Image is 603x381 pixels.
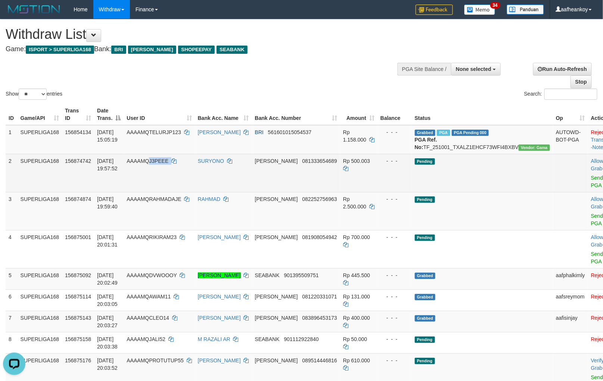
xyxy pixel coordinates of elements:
[519,145,550,151] span: Vendor URL: https://trx31.1velocity.biz
[19,89,47,100] select: Showentries
[412,104,553,125] th: Status
[18,192,62,230] td: SUPERLIGA168
[178,46,215,54] span: SHOPEEPAY
[18,268,62,289] td: SUPERLIGA168
[127,129,181,135] span: AAAAMQTELURJP123
[255,158,298,164] span: [PERSON_NAME]
[97,158,118,171] span: [DATE] 19:57:52
[252,104,340,125] th: Bank Acc. Number: activate to sort column ascending
[128,46,176,54] span: [PERSON_NAME]
[302,315,337,321] span: Copy 083896453173 to clipboard
[198,158,224,164] a: SURYONO
[380,357,409,364] div: - - -
[198,129,241,135] a: [PERSON_NAME]
[18,230,62,268] td: SUPERLIGA168
[6,192,18,230] td: 3
[571,75,592,88] a: Stop
[397,63,451,75] div: PGA Site Balance /
[343,357,370,363] span: Rp 610.000
[415,273,436,279] span: Grabbed
[97,234,118,248] span: [DATE] 20:01:31
[195,104,252,125] th: Bank Acc. Name: activate to sort column ascending
[198,357,241,363] a: [PERSON_NAME]
[380,272,409,279] div: - - -
[111,46,126,54] span: BRI
[284,336,318,342] span: Copy 901112922840 to clipboard
[65,294,91,300] span: 156875114
[343,234,370,240] span: Rp 700.000
[65,129,91,135] span: 156854134
[553,311,588,332] td: aafisinjay
[380,314,409,322] div: - - -
[6,332,18,353] td: 8
[6,104,18,125] th: ID
[553,289,588,311] td: aafsreymom
[415,158,435,165] span: Pending
[343,336,367,342] span: Rp 50.000
[127,315,169,321] span: AAAAMQCLEO14
[124,104,195,125] th: User ID: activate to sort column ascending
[217,46,248,54] span: SEABANK
[533,63,592,75] a: Run Auto-Refresh
[255,357,298,363] span: [PERSON_NAME]
[97,336,118,350] span: [DATE] 20:03:38
[490,2,500,9] span: 34
[415,294,436,300] span: Grabbed
[127,234,177,240] span: AAAAMQRIKIRAM23
[302,158,337,164] span: Copy 081333654689 to clipboard
[97,196,118,210] span: [DATE] 19:59:40
[415,137,437,150] b: PGA Ref. No:
[62,104,94,125] th: Trans ID: activate to sort column ascending
[97,129,118,143] span: [DATE] 15:05:19
[94,104,124,125] th: Date Trans.: activate to sort column descending
[65,315,91,321] span: 156875143
[302,357,337,363] span: Copy 089514446816 to clipboard
[343,196,366,210] span: Rp 2.500.000
[97,315,118,328] span: [DATE] 20:03:27
[343,158,370,164] span: Rp 500.003
[26,46,94,54] span: ISPORT > SUPERLIGA168
[127,272,177,278] span: AAAAMQDVWOOOY
[65,336,91,342] span: 156875158
[127,196,181,202] span: AAAAMQRAHMADAJE
[415,130,436,136] span: Grabbed
[415,358,435,364] span: Pending
[18,311,62,332] td: SUPERLIGA168
[6,268,18,289] td: 5
[6,27,395,42] h1: Withdraw List
[553,104,588,125] th: Op: activate to sort column ascending
[255,129,264,135] span: BRI
[415,315,436,322] span: Grabbed
[65,196,91,202] span: 156874874
[380,335,409,343] div: - - -
[255,234,298,240] span: [PERSON_NAME]
[97,272,118,286] span: [DATE] 20:02:49
[255,196,298,202] span: [PERSON_NAME]
[255,272,280,278] span: SEABANK
[127,294,171,300] span: AAAAMQAWAM11
[302,234,337,240] span: Copy 081908054942 to clipboard
[18,104,62,125] th: Game/API: activate to sort column ascending
[343,129,366,143] span: Rp 1.158.000
[284,272,318,278] span: Copy 901395509751 to clipboard
[343,315,370,321] span: Rp 400.000
[6,311,18,332] td: 7
[464,4,495,15] img: Button%20Memo.svg
[6,230,18,268] td: 4
[198,196,221,202] a: RAHMAD
[65,234,91,240] span: 156875001
[302,196,337,202] span: Copy 082252756963 to clipboard
[415,337,435,343] span: Pending
[255,336,280,342] span: SEABANK
[65,158,91,164] span: 156874742
[97,357,118,371] span: [DATE] 20:03:52
[198,294,241,300] a: [PERSON_NAME]
[302,294,337,300] span: Copy 081220331071 to clipboard
[6,154,18,192] td: 2
[553,268,588,289] td: aafphalkimly
[415,235,435,241] span: Pending
[65,357,91,363] span: 156875176
[380,195,409,203] div: - - -
[380,293,409,300] div: - - -
[340,104,377,125] th: Amount: activate to sort column ascending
